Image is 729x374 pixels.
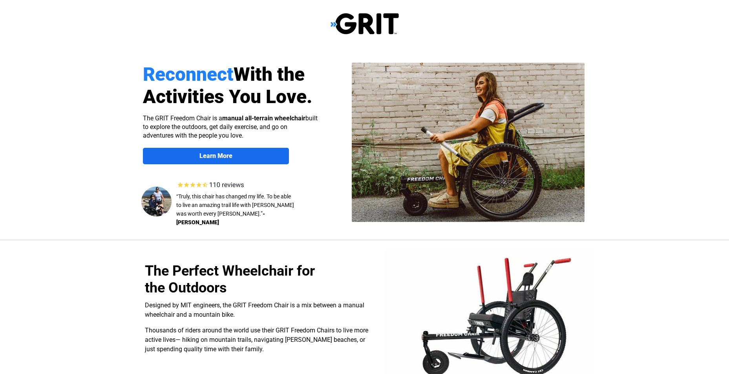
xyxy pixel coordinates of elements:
span: With the [234,63,305,85]
span: Thousands of riders around the world use their GRIT Freedom Chairs to live more active lives— hik... [145,327,368,353]
a: Learn More [143,148,289,164]
span: Designed by MIT engineers, the GRIT Freedom Chair is a mix between a manual wheelchair and a moun... [145,301,364,318]
span: Reconnect [143,63,234,85]
strong: Learn More [199,152,232,160]
input: Get more information [28,189,95,204]
span: The Perfect Wheelchair for the Outdoors [145,263,315,296]
strong: manual all-terrain wheelchair [222,114,305,122]
span: “Truly, this chair has changed my life. To be able to live an amazing trail life with [PERSON_NAM... [176,193,294,217]
span: The GRIT Freedom Chair is a built to explore the outdoors, get daily exercise, and go on adventur... [143,114,318,139]
span: Activities You Love. [143,85,312,108]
